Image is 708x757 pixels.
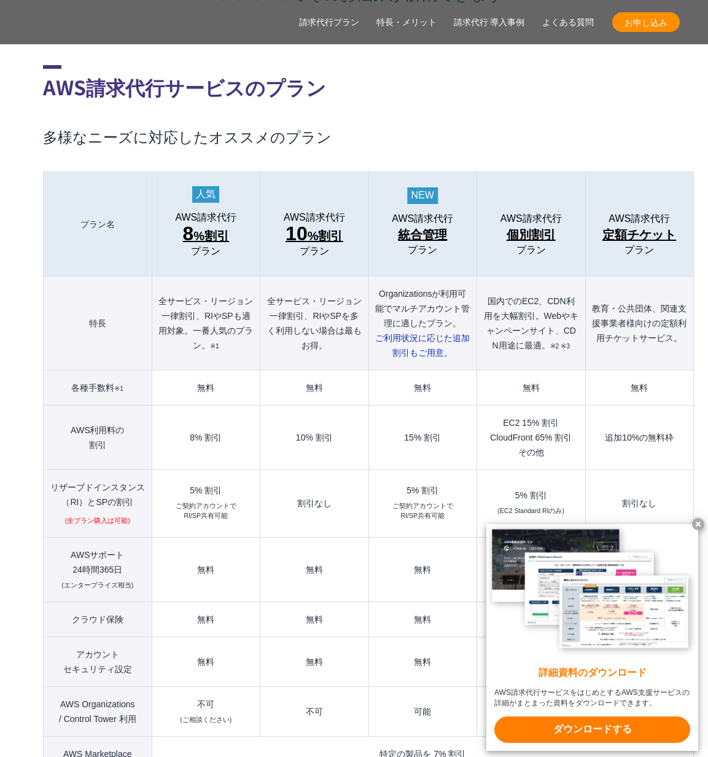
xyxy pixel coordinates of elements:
[477,371,585,406] td: 無料
[260,406,368,470] td: 10% 割引
[260,602,368,637] td: 無料
[375,333,470,358] span: ご利用状況に応じた
[158,212,254,257] a: AWS請求代行 8%割引 プラン
[483,491,578,500] div: 5% 割引
[44,537,152,602] th: AWSサポート 24時間365日
[454,16,525,29] a: 請求代行 導入事例
[392,213,453,224] span: AWS請求代行
[44,172,152,277] th: プラン名
[284,212,345,223] span: AWS請求代行
[183,224,230,246] span: %割引
[486,524,698,751] a: 詳細資料のダウンロード AWS請求代行サービスをはじめとするAWS支援サービスの詳細がまとまった資料をダウンロードできます。 ダウンロードする
[550,342,570,350] small: ※2 ※3
[368,686,477,736] td: 可能
[368,277,477,371] th: Organizationsが利用可能でマルチアカウント管理に適したプラン。
[516,245,546,256] span: プラン
[368,637,477,686] td: 無料
[494,688,690,708] x-t: AWS請求代行サービスをはじめとするAWS支援サービスの詳細がまとまった資料をダウンロードできます。
[368,602,477,637] td: 無料
[43,126,694,147] h3: 多様なニーズに対応したオススメのプラン
[152,686,260,736] td: 不可
[65,516,130,526] small: (全プラン購入は可能)
[368,406,477,470] td: 15% 割引
[43,65,694,101] h2: AWS請求代行サービスのプラン
[585,277,693,371] th: 教育・公共団体、関連支援事業者様向けの定額利用チケットサービス。
[176,501,236,521] small: ご契約アカウントで RI/SP共有可能
[612,16,680,29] span: お申し込み
[585,371,693,406] td: 無料
[624,245,654,256] span: プラン
[592,213,687,256] a: AWS請求代行 定額チケットプラン
[44,637,152,686] th: アカウント セキュリティ設定
[500,213,562,224] span: AWS請求代行
[585,470,693,538] td: 割引なし
[408,245,437,256] span: プラン
[152,602,260,637] td: 無料
[542,16,594,29] a: よくある質問
[286,224,343,246] span: %割引
[191,246,220,257] span: プラン
[152,371,260,406] td: 無料
[477,277,585,371] th: 国内でのEC2、CDN利用を大幅割引。Webやキャンペーンサイト、CDN用途に最適。
[44,277,152,371] th: 特長
[44,602,152,637] th: クラウド保険
[507,225,556,245] span: 個別割引
[477,686,585,736] td: 不可
[180,716,231,723] small: (ご相談ください)
[260,686,368,736] td: 不可
[286,222,308,245] span: 10
[152,637,260,686] td: 無料
[368,371,477,406] td: 無料
[183,222,194,245] span: 8
[609,213,670,224] span: AWS請求代行
[152,537,260,602] td: 無料
[175,212,236,223] span: AWS請求代行
[260,470,368,538] td: 割引なし
[376,16,437,29] a: 特長・メリット
[61,581,133,589] small: (エンタープライズ相当)
[210,342,219,350] small: ※1
[498,506,564,516] small: (EC2 Standard RIのみ)
[44,406,152,470] th: AWS利用料の 割引
[152,277,260,371] th: 全サービス・リージョン一律割引、RIやSPも適用対象。一番人気のプラン。
[260,537,368,602] td: 無料
[260,637,368,686] td: 無料
[477,602,585,637] td: 無料
[585,406,693,470] td: 追加10%の無料枠
[44,371,152,406] th: 各種手数料
[152,406,260,470] td: 8% 割引
[44,470,152,538] th: リザーブドインスタンス （RI）とSPの割引
[612,12,680,32] a: お申し込み
[368,537,477,602] td: 無料
[299,16,359,29] a: 請求代行プラン
[375,486,470,495] div: 5% 割引
[483,213,578,256] a: AWS請求代行 個別割引プラン
[375,213,470,256] a: AWS請求代行 統合管理プラン
[260,371,368,406] td: 無料
[477,637,585,686] td: 無料
[44,686,152,736] th: AWS Organizations / Control Tower 利用
[300,246,329,257] span: プラン
[114,385,123,392] small: ※1
[260,277,368,371] th: 全サービス・リージョン一律割引、RIやSPを多く利用しない場合は最もお得。
[266,212,362,257] a: AWS請求代行 10%割引プラン
[392,501,453,521] small: ご契約アカウントで RI/SP共有可能
[477,406,585,470] td: EC2 15% 割引 CloudFront 65% 割引 その他
[477,537,585,602] td: 無料
[158,486,254,495] div: 5% 割引
[398,225,447,245] span: 統合管理
[494,666,690,680] x-t: 詳細資料のダウンロード
[602,225,676,245] span: 定額チケット
[494,716,690,743] x-t: ダウンロードする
